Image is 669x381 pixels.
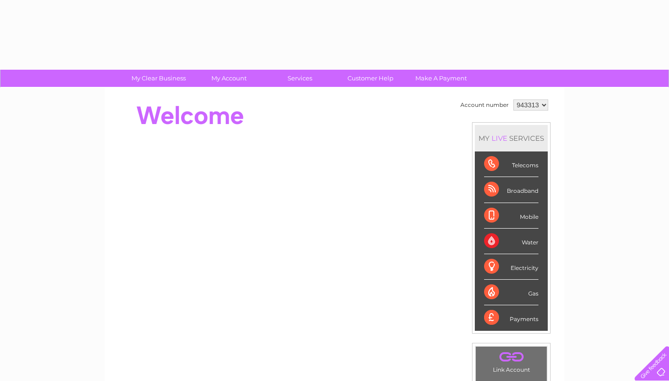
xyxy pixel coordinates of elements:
a: Customer Help [332,70,409,87]
td: Account number [458,97,511,113]
a: Services [262,70,338,87]
div: Broadband [484,177,538,203]
a: . [478,349,544,365]
a: My Clear Business [120,70,197,87]
a: My Account [191,70,268,87]
a: Make A Payment [403,70,479,87]
td: Link Account [475,346,547,375]
div: MY SERVICES [475,125,548,151]
div: Water [484,229,538,254]
div: Mobile [484,203,538,229]
div: Gas [484,280,538,305]
div: Payments [484,305,538,330]
div: LIVE [490,134,509,143]
div: Telecoms [484,151,538,177]
div: Electricity [484,254,538,280]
